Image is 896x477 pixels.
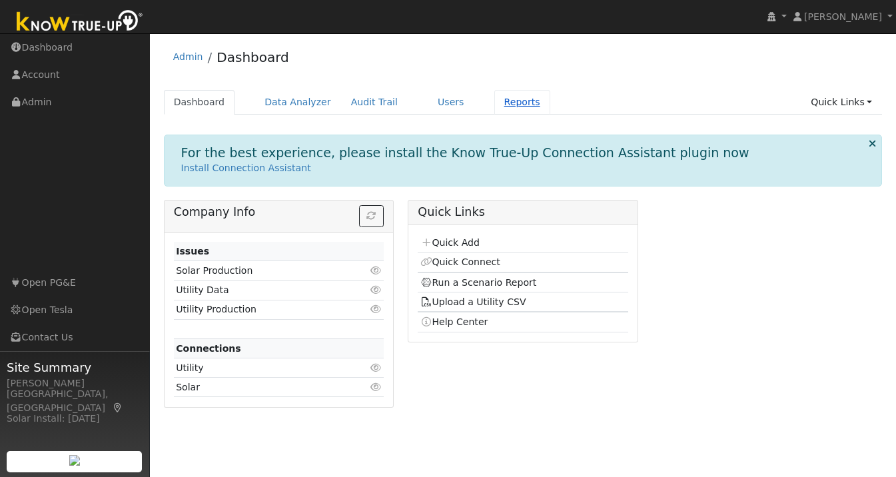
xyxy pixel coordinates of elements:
td: Utility Data [174,280,350,300]
i: Click to view [370,285,382,294]
a: Quick Connect [420,256,500,267]
h1: For the best experience, please install the Know True-Up Connection Assistant plugin now [181,145,749,161]
div: [GEOGRAPHIC_DATA], [GEOGRAPHIC_DATA] [7,387,143,415]
a: Run a Scenario Report [420,277,537,288]
i: Click to view [370,266,382,275]
a: Map [112,402,124,413]
strong: Issues [176,246,209,256]
a: Quick Links [801,90,882,115]
span: [PERSON_NAME] [804,11,882,22]
td: Solar [174,378,350,397]
a: Quick Add [420,237,480,248]
a: Admin [173,51,203,62]
td: Utility [174,358,350,378]
td: Solar Production [174,261,350,280]
a: Dashboard [164,90,235,115]
td: Utility Production [174,300,350,319]
i: Click to view [370,382,382,392]
a: Upload a Utility CSV [420,296,526,307]
a: Reports [494,90,550,115]
a: Dashboard [217,49,289,65]
strong: Connections [176,343,241,354]
a: Install Connection Assistant [181,163,311,173]
h5: Company Info [174,205,384,219]
div: [PERSON_NAME] [7,376,143,390]
i: Click to view [370,363,382,372]
div: Solar Install: [DATE] [7,412,143,426]
img: Know True-Up [10,7,150,37]
a: Data Analyzer [254,90,341,115]
a: Users [428,90,474,115]
span: Site Summary [7,358,143,376]
a: Help Center [420,316,488,327]
img: retrieve [69,455,80,466]
i: Click to view [370,304,382,314]
a: Audit Trail [341,90,408,115]
h5: Quick Links [418,205,628,219]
